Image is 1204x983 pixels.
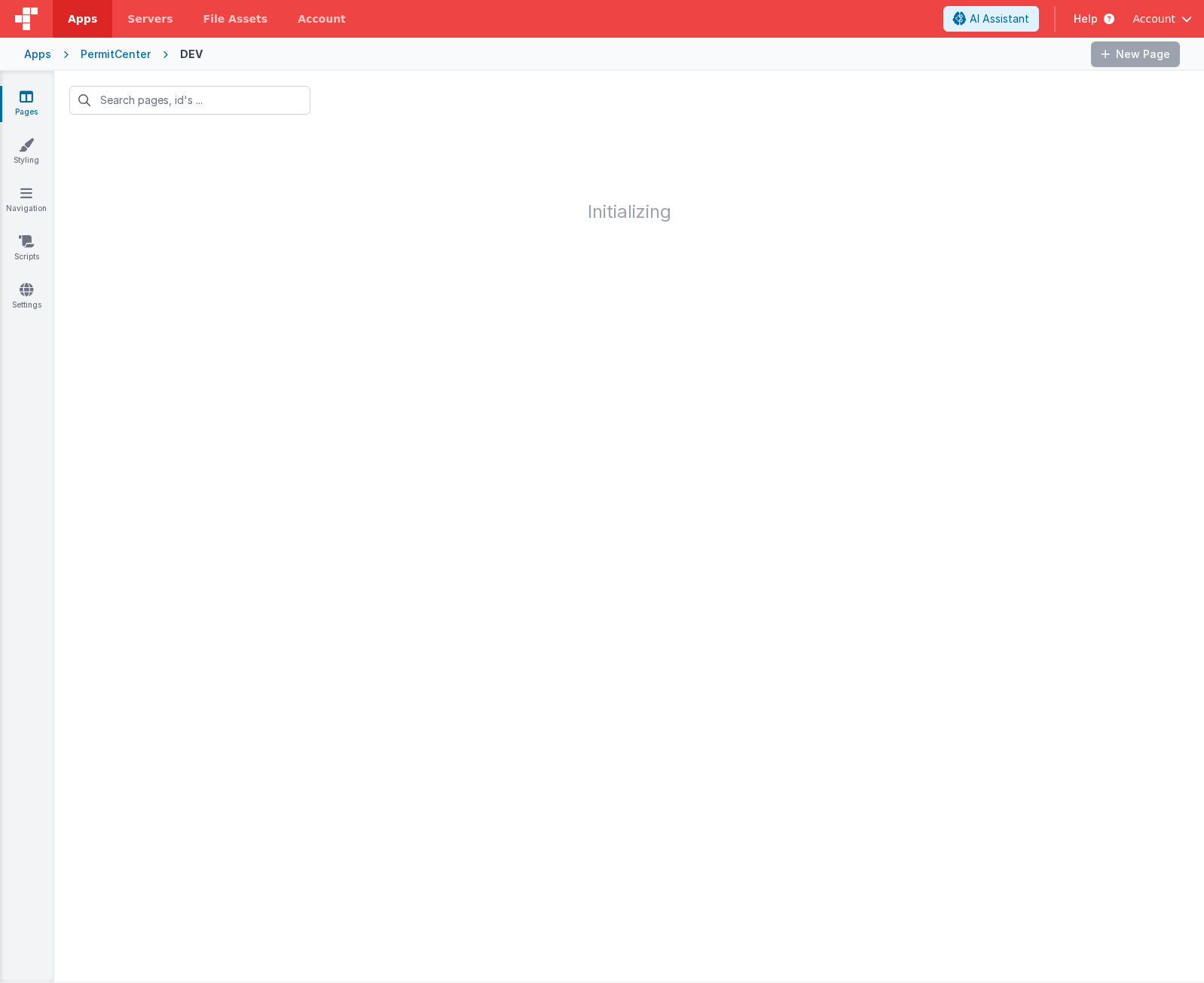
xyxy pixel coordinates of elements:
span: File Assets [203,11,268,26]
span: Servers [127,11,173,26]
span: Apps [68,11,97,26]
h1: Initializing [54,130,1204,222]
button: AI Assistant [943,6,1039,32]
span: Account [1132,11,1175,26]
span: Help [1074,11,1098,26]
div: DEV [180,47,203,62]
input: Search pages, id's ... [69,86,310,115]
button: New Page [1091,41,1180,67]
div: Apps [24,47,51,62]
div: PermitCenter [81,47,151,62]
button: Account [1132,11,1192,26]
span: AI Assistant [970,11,1029,26]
